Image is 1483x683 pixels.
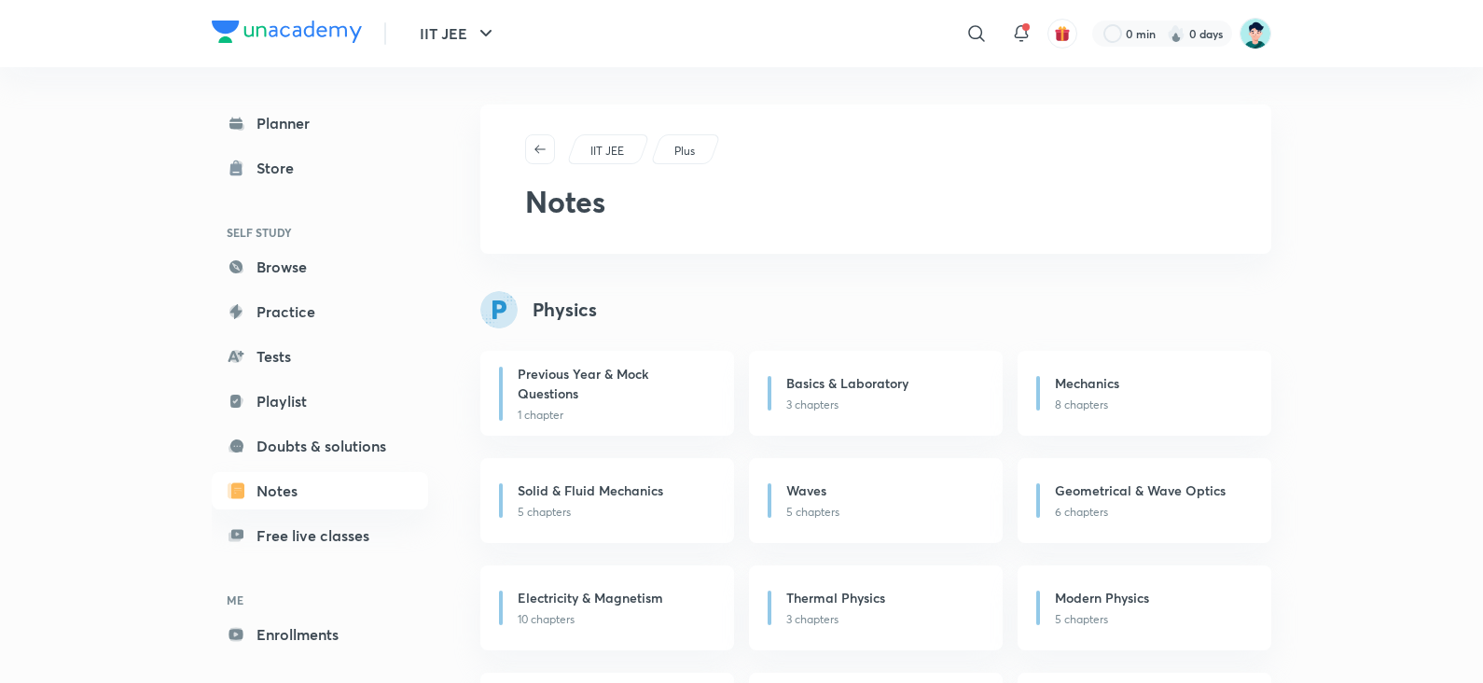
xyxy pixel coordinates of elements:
[533,296,597,324] h4: Physics
[212,616,428,653] a: Enrollments
[590,143,624,160] p: IIT JEE
[409,15,508,52] button: IIT JEE
[672,143,699,160] a: Plus
[212,584,428,616] h6: ME
[749,565,1003,650] a: Thermal Physics3 chapters
[212,383,428,420] a: Playlist
[212,216,428,248] h6: SELF STUDY
[480,565,734,650] a: Electricity & Magnetism10 chapters
[480,351,734,436] a: Previous Year & Mock Questions1 chapter
[1240,18,1271,49] img: Shamas Khan
[786,588,885,607] h6: Thermal Physics
[212,293,428,330] a: Practice
[518,611,712,628] p: 10 chapters
[1167,24,1185,43] img: streak
[1055,373,1119,393] h6: Mechanics
[1047,19,1077,49] button: avatar
[212,21,362,48] a: Company Logo
[749,458,1003,543] a: Waves5 chapters
[212,427,428,465] a: Doubts & solutions
[786,373,908,393] h6: Basics & Laboratory
[786,397,980,413] p: 3 chapters
[518,481,663,500] h6: Solid & Fluid Mechanics
[212,21,362,43] img: Company Logo
[1018,565,1271,650] a: Modern Physics5 chapters
[212,472,428,509] a: Notes
[1055,611,1249,628] p: 5 chapters
[1055,481,1226,500] h6: Geometrical & Wave Optics
[518,504,712,521] p: 5 chapters
[212,149,428,187] a: Store
[674,143,695,160] p: Plus
[212,248,428,286] a: Browse
[1055,504,1249,521] p: 6 chapters
[1055,588,1149,607] h6: Modern Physics
[518,407,712,424] p: 1 chapter
[256,157,305,179] div: Store
[786,481,826,500] h6: Waves
[518,364,704,403] h6: Previous Year & Mock Questions
[786,611,980,628] p: 3 chapters
[480,458,734,543] a: Solid & Fluid Mechanics5 chapters
[786,504,980,521] p: 5 chapters
[212,338,428,375] a: Tests
[749,351,1003,436] a: Basics & Laboratory3 chapters
[1018,458,1271,543] a: Geometrical & Wave Optics6 chapters
[588,143,628,160] a: IIT JEE
[1054,25,1071,42] img: avatar
[1055,397,1249,413] p: 8 chapters
[525,179,1227,224] h2: Notes
[212,517,428,554] a: Free live classes
[1018,351,1271,436] a: Mechanics8 chapters
[212,105,428,142] a: Planner
[518,588,663,607] h6: Electricity & Magnetism
[480,291,518,328] img: syllabus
